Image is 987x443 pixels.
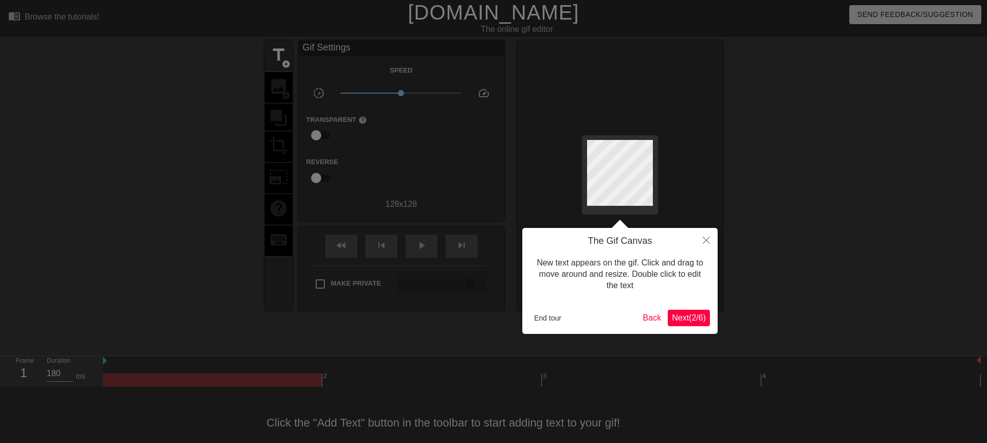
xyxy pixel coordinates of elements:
[668,310,710,326] button: Next
[530,310,565,326] button: End tour
[672,313,706,322] span: Next ( 2 / 6 )
[530,236,710,247] h4: The Gif Canvas
[530,247,710,302] div: New text appears on the gif. Click and drag to move around and resize. Double click to edit the text
[695,228,718,252] button: Close
[639,310,666,326] button: Back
